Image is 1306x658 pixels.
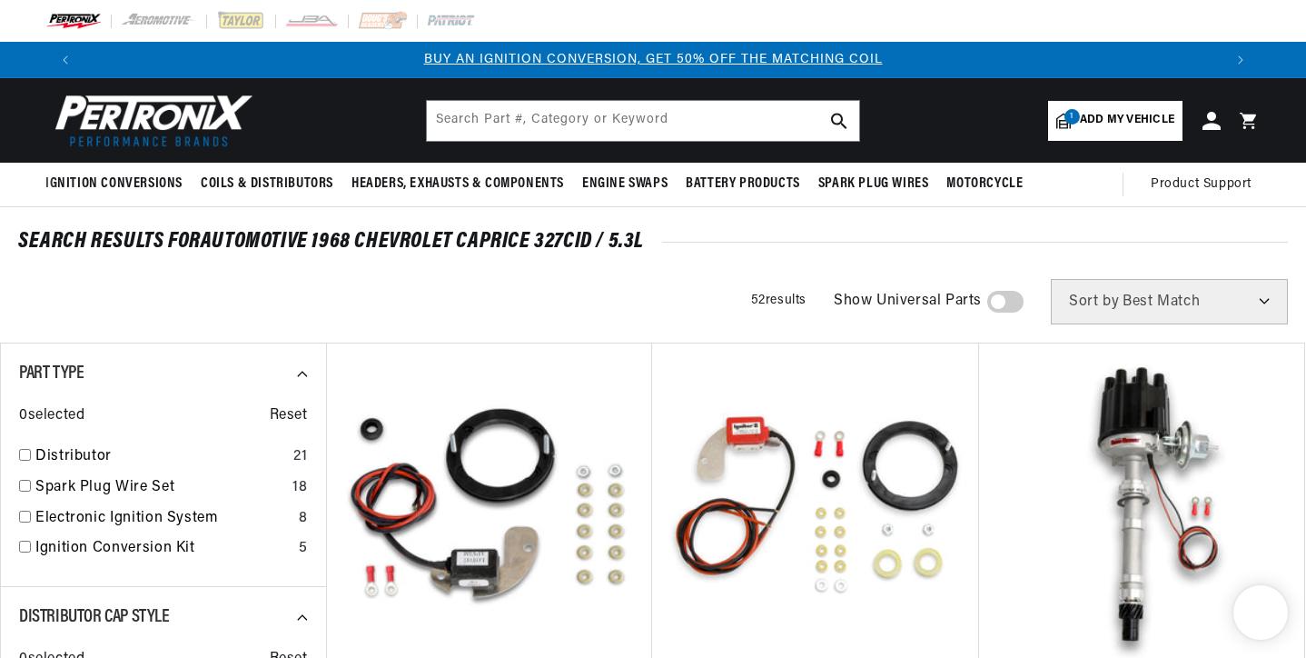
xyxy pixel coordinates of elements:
button: search button [819,101,859,141]
span: Add my vehicle [1080,112,1174,129]
div: 1 of 3 [84,50,1222,70]
a: Spark Plug Wire Set [35,476,285,500]
button: Translation missing: en.sections.announcements.next_announcement [1222,42,1259,78]
span: Distributor Cap Style [19,608,170,626]
span: Show Universal Parts [834,290,982,314]
select: Sort by [1051,279,1288,324]
span: 52 results [751,294,806,307]
summary: Coils & Distributors [192,163,342,205]
summary: Spark Plug Wires [809,163,938,205]
a: BUY AN IGNITION CONVERSION, GET 50% OFF THE MATCHING COIL [424,53,883,66]
span: Motorcycle [946,174,1023,194]
img: Pertronix [45,89,254,152]
span: 1 [1064,109,1080,125]
div: Announcement [84,50,1222,70]
span: Engine Swaps [582,174,668,194]
summary: Engine Swaps [573,163,677,205]
span: Product Support [1151,174,1252,194]
span: Reset [270,404,308,428]
span: 0 selected [19,404,84,428]
div: 21 [293,445,307,469]
a: 1Add my vehicle [1048,101,1182,141]
summary: Motorcycle [937,163,1032,205]
span: Battery Products [686,174,800,194]
div: 8 [299,507,308,531]
span: Part Type [19,364,84,383]
span: Ignition Conversions [45,174,183,194]
span: Spark Plug Wires [818,174,929,194]
a: Electronic Ignition System [35,507,292,531]
div: 18 [292,476,307,500]
summary: Headers, Exhausts & Components [342,163,573,205]
div: 5 [299,537,308,561]
summary: Battery Products [677,163,809,205]
div: SEARCH RESULTS FOR Automotive 1968 Chevrolet Caprice 327cid / 5.3L [18,233,1288,251]
summary: Product Support [1151,163,1261,206]
a: Ignition Conversion Kit [35,537,292,561]
span: Sort by [1069,294,1119,309]
button: Translation missing: en.sections.announcements.previous_announcement [47,42,84,78]
summary: Ignition Conversions [45,163,192,205]
a: Distributor [35,445,286,469]
input: Search Part #, Category or Keyword [427,101,859,141]
span: Headers, Exhausts & Components [351,174,564,194]
span: Coils & Distributors [201,174,333,194]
